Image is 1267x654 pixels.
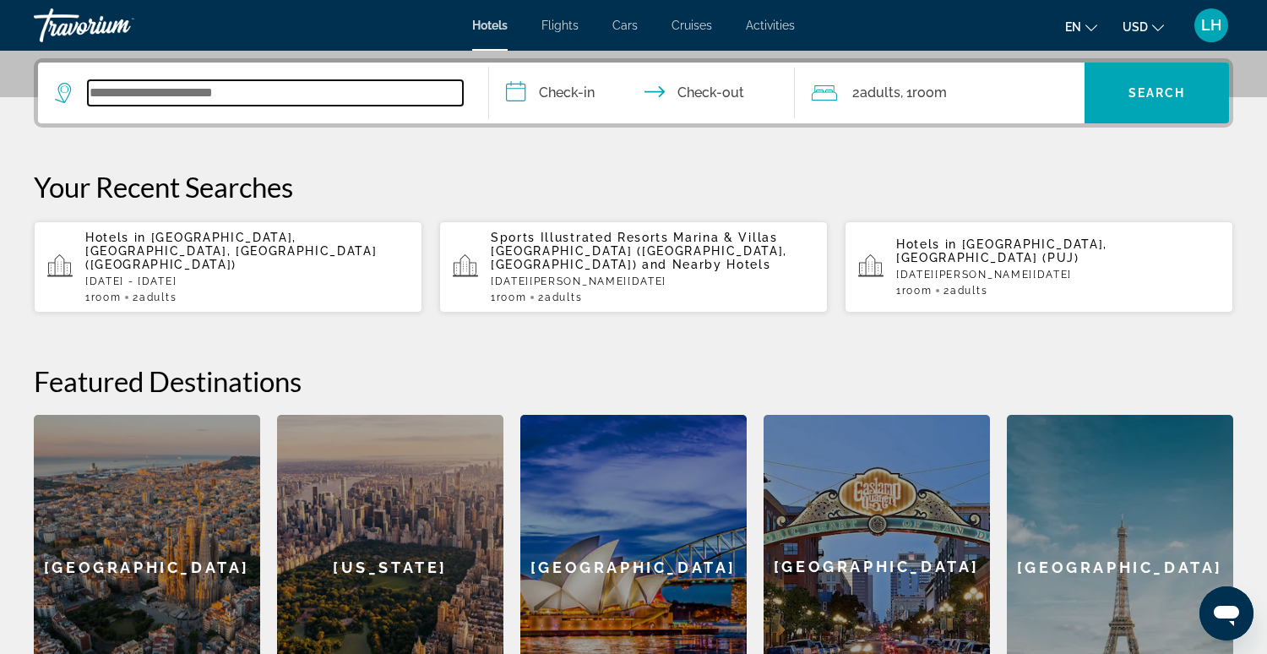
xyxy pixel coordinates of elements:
[852,81,900,105] span: 2
[491,292,526,303] span: 1
[139,292,177,303] span: Adults
[489,63,796,123] button: Check in and out dates
[38,63,1229,123] div: Search widget
[943,285,987,297] span: 2
[85,292,121,303] span: 1
[860,84,900,101] span: Adults
[902,285,933,297] span: Room
[85,231,377,271] span: [GEOGRAPHIC_DATA], [GEOGRAPHIC_DATA], [GEOGRAPHIC_DATA] ([GEOGRAPHIC_DATA])
[1065,14,1097,39] button: Change language
[34,364,1233,398] h2: Featured Destinations
[1199,586,1253,640] iframe: Button to launch messaging window
[896,237,1107,264] span: [GEOGRAPHIC_DATA], [GEOGRAPHIC_DATA] (PUJ)
[491,231,787,271] span: Sports Illustrated Resorts Marina & Villas [GEOGRAPHIC_DATA] ([GEOGRAPHIC_DATA], [GEOGRAPHIC_DATA])
[896,237,957,251] span: Hotels in
[491,275,814,287] p: [DATE][PERSON_NAME][DATE]
[950,285,987,297] span: Adults
[497,292,527,303] span: Room
[642,258,771,271] span: and Nearby Hotels
[545,292,582,303] span: Adults
[538,292,582,303] span: 2
[439,221,828,313] button: Sports Illustrated Resorts Marina & Villas [GEOGRAPHIC_DATA] ([GEOGRAPHIC_DATA], [GEOGRAPHIC_DATA...
[746,19,795,32] a: Activities
[133,292,177,303] span: 2
[896,285,932,297] span: 1
[541,19,579,32] a: Flights
[91,292,122,303] span: Room
[1123,14,1164,39] button: Change currency
[795,63,1085,123] button: Travelers: 2 adults, 0 children
[1201,17,1221,34] span: LH
[845,221,1233,313] button: Hotels in [GEOGRAPHIC_DATA], [GEOGRAPHIC_DATA] (PUJ)[DATE][PERSON_NAME][DATE]1Room2Adults
[672,19,712,32] a: Cruises
[472,19,508,32] a: Hotels
[85,231,146,244] span: Hotels in
[1065,20,1081,34] span: en
[912,84,947,101] span: Room
[34,170,1233,204] p: Your Recent Searches
[1085,63,1229,123] button: Search
[34,3,203,47] a: Travorium
[900,81,947,105] span: , 1
[85,275,409,287] p: [DATE] - [DATE]
[1189,8,1233,43] button: User Menu
[1128,86,1186,100] span: Search
[612,19,638,32] a: Cars
[34,221,422,313] button: Hotels in [GEOGRAPHIC_DATA], [GEOGRAPHIC_DATA], [GEOGRAPHIC_DATA] ([GEOGRAPHIC_DATA])[DATE] - [DA...
[1123,20,1148,34] span: USD
[896,269,1220,281] p: [DATE][PERSON_NAME][DATE]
